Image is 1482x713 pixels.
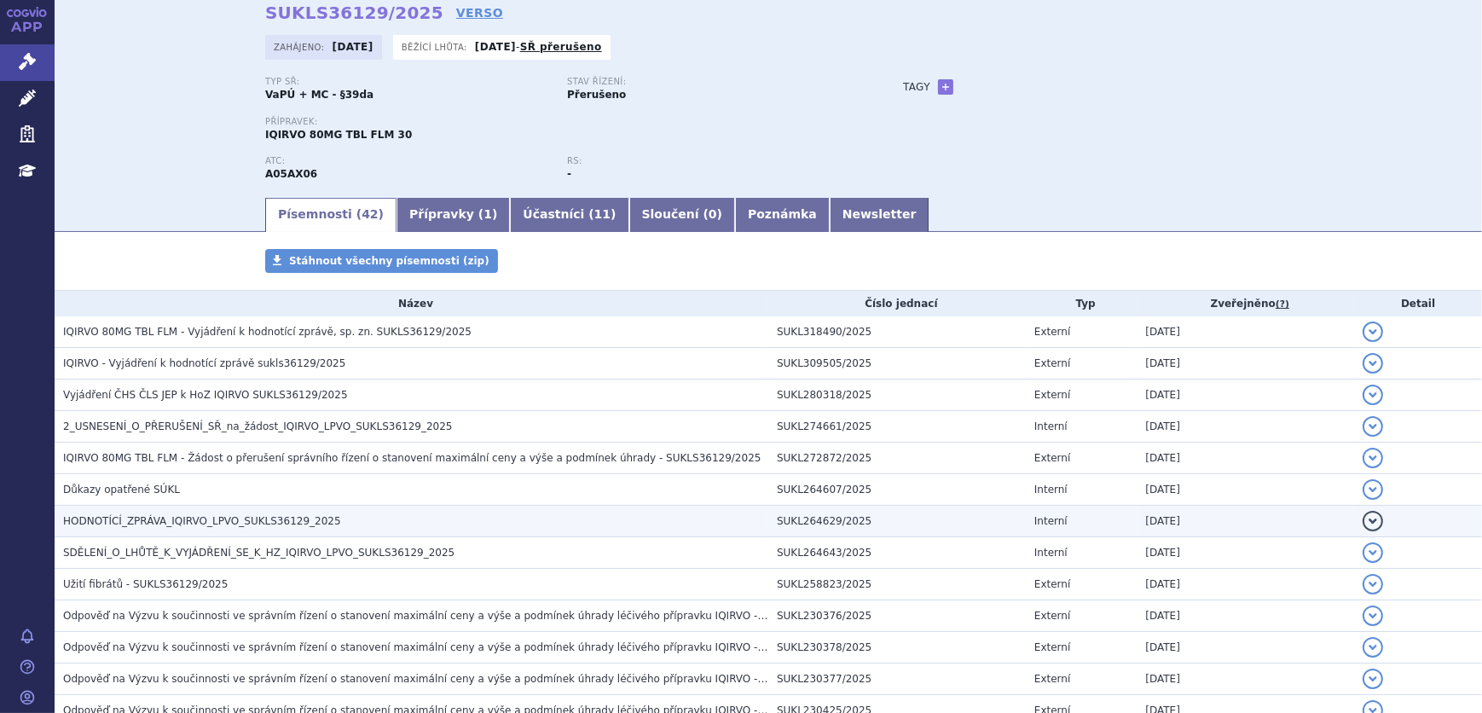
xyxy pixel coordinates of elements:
[768,569,1026,600] td: SUKL258823/2025
[1034,578,1070,590] span: Externí
[567,89,626,101] strong: Přerušeno
[1363,353,1383,374] button: detail
[333,41,373,53] strong: [DATE]
[520,41,602,53] a: SŘ přerušeno
[567,168,571,180] strong: -
[768,474,1026,506] td: SUKL264607/2025
[456,4,503,21] a: VERSO
[265,198,397,232] a: Písemnosti (42)
[1137,411,1354,443] td: [DATE]
[265,3,443,23] strong: SUKLS36129/2025
[1034,389,1070,401] span: Externí
[1137,474,1354,506] td: [DATE]
[483,207,492,221] span: 1
[1137,443,1354,474] td: [DATE]
[1137,348,1354,380] td: [DATE]
[1026,291,1137,316] th: Typ
[265,156,550,166] p: ATC:
[1137,664,1354,695] td: [DATE]
[768,316,1026,348] td: SUKL318490/2025
[63,515,341,527] span: HODNOTÍCÍ_ZPRÁVA_IQIRVO_LPVO_SUKLS36129_2025
[567,77,852,87] p: Stav řízení:
[362,207,378,221] span: 42
[1137,380,1354,411] td: [DATE]
[63,547,454,559] span: SDĚLENÍ_O_LHŮTĚ_K_VYJÁDŘENÍ_SE_K_HZ_IQIRVO_LPVO_SUKLS36129_2025
[63,673,856,685] span: Odpověď na Výzvu k součinnosti ve správním řízení o stanovení maximální ceny a výše a podmínek úh...
[1363,637,1383,658] button: detail
[1034,357,1070,369] span: Externí
[475,40,602,54] p: -
[274,40,327,54] span: Zahájeno:
[63,326,472,338] span: IQIRVO 80MG TBL FLM - Vyjádření k hodnotící zprávě, sp. zn. SUKLS36129/2025
[768,632,1026,664] td: SUKL230378/2025
[265,89,373,101] strong: VaPÚ + MC - §39da
[1034,326,1070,338] span: Externí
[265,129,412,141] span: IQIRVO 80MG TBL FLM 30
[475,41,516,53] strong: [DATE]
[768,291,1026,316] th: Číslo jednací
[1363,511,1383,531] button: detail
[1276,299,1289,310] abbr: (?)
[594,207,611,221] span: 11
[1363,669,1383,689] button: detail
[397,198,510,232] a: Přípravky (1)
[265,249,498,273] a: Stáhnout všechny písemnosti (zip)
[63,357,345,369] span: IQIRVO - Vyjádření k hodnotící zprávě sukls36129/2025
[1137,316,1354,348] td: [DATE]
[1034,420,1068,432] span: Interní
[1034,673,1070,685] span: Externí
[289,255,489,267] span: Stáhnout všechny písemnosti (zip)
[265,117,869,127] p: Přípravek:
[1363,416,1383,437] button: detail
[709,207,717,221] span: 0
[63,389,348,401] span: Vyjádření ČHS ČLS JEP k HoZ IQIRVO SUKLS36129/2025
[63,452,761,464] span: IQIRVO 80MG TBL FLM - Žádost o přerušení správního řízení o stanovení maximální ceny a výše a pod...
[768,664,1026,695] td: SUKL230377/2025
[629,198,735,232] a: Sloučení (0)
[1363,574,1383,594] button: detail
[63,641,856,653] span: Odpověď na Výzvu k součinnosti ve správním řízení o stanovení maximální ceny a výše a podmínek úh...
[768,506,1026,537] td: SUKL264629/2025
[265,77,550,87] p: Typ SŘ:
[1034,641,1070,653] span: Externí
[735,198,830,232] a: Poznámka
[1137,569,1354,600] td: [DATE]
[768,443,1026,474] td: SUKL272872/2025
[1034,547,1068,559] span: Interní
[768,348,1026,380] td: SUKL309505/2025
[1034,610,1070,622] span: Externí
[567,156,852,166] p: RS:
[1034,515,1068,527] span: Interní
[1363,479,1383,500] button: detail
[1034,452,1070,464] span: Externí
[768,600,1026,632] td: SUKL230376/2025
[510,198,628,232] a: Účastníci (11)
[402,40,471,54] span: Běžící lhůta:
[768,411,1026,443] td: SUKL274661/2025
[1137,537,1354,569] td: [DATE]
[903,77,930,97] h3: Tagy
[1363,322,1383,342] button: detail
[768,380,1026,411] td: SUKL280318/2025
[1363,542,1383,563] button: detail
[1034,484,1068,496] span: Interní
[63,610,856,622] span: Odpověď na Výzvu k součinnosti ve správním řízení o stanovení maximální ceny a výše a podmínek úh...
[1137,632,1354,664] td: [DATE]
[63,484,180,496] span: Důkazy opatřené SÚKL
[1137,291,1354,316] th: Zveřejněno
[1354,291,1482,316] th: Detail
[63,578,228,590] span: Užití fibrátů - SUKLS36129/2025
[1363,385,1383,405] button: detail
[768,537,1026,569] td: SUKL264643/2025
[55,291,768,316] th: Název
[1137,506,1354,537] td: [DATE]
[1363,448,1383,468] button: detail
[1363,606,1383,626] button: detail
[830,198,929,232] a: Newsletter
[63,420,453,432] span: 2_USNESENÍ_O_PŘERUŠENÍ_SŘ_na_žádost_IQIRVO_LPVO_SUKLS36129_2025
[265,168,317,180] strong: ELAFIBRANOR
[938,79,953,95] a: +
[1137,600,1354,632] td: [DATE]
